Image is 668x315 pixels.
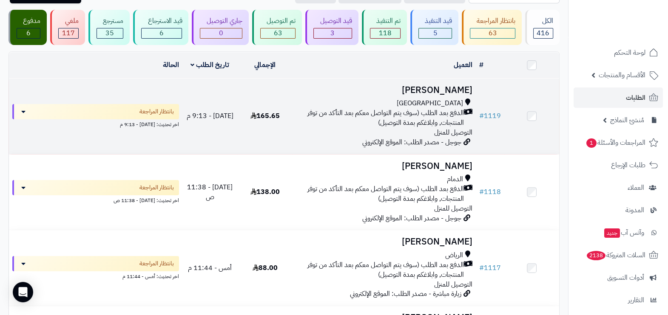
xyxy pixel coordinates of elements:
div: اخر تحديث: أمس - 11:44 م [12,271,179,280]
span: الرياض [445,250,463,260]
span: 63 [274,28,282,38]
span: 416 [537,28,549,38]
span: 88.00 [253,263,278,273]
a: الطلبات [574,87,663,108]
span: 35 [105,28,114,38]
a: قيد التوصيل 3 [304,10,360,45]
div: تم التنفيذ [370,16,401,26]
span: الأقسام والمنتجات [599,69,645,81]
div: اخر تحديث: [DATE] - 9:13 م [12,119,179,128]
span: التوصيل للمنزل [434,203,472,214]
span: بانتظار المراجعة [139,107,174,116]
a: لوحة التحكم [574,42,663,63]
span: وآتس آب [603,227,644,239]
span: [DATE] - 11:38 ص [187,182,233,202]
span: 5 [433,28,438,38]
span: الدفع بعد الطلب (سوف يتم التواصل معكم بعد التأكد من توفر المنتجات, وابلاغكم بمدة التوصيل) [296,260,464,280]
a: #1119 [479,111,501,121]
span: جديد [604,228,620,238]
span: التقارير [628,294,644,306]
div: 35 [97,28,123,38]
span: المراجعات والأسئلة [586,137,645,149]
span: بانتظار المراجعة [139,259,174,268]
span: بانتظار المراجعة [139,183,174,192]
a: المدونة [574,200,663,220]
span: طلبات الإرجاع [611,159,645,171]
span: أدوات التسويق [607,272,644,284]
span: الدمام [447,174,463,184]
a: الكل416 [523,10,561,45]
a: أدوات التسويق [574,267,663,288]
div: ملغي [58,16,78,26]
a: مسترجع 35 [87,10,131,45]
a: وآتس آبجديد [574,222,663,243]
div: 63 [470,28,515,38]
h3: [PERSON_NAME] [296,85,472,95]
div: 3 [314,28,351,38]
span: أمس - 11:44 م [188,263,232,273]
div: 117 [59,28,78,38]
div: 6 [142,28,182,38]
div: بانتظار المراجعة [470,16,515,26]
span: التوصيل للمنزل [434,279,472,290]
a: بانتظار المراجعة 63 [460,10,523,45]
div: تم التوصيل [260,16,296,26]
a: جاري التوصيل 0 [190,10,250,45]
a: الإجمالي [254,60,276,70]
div: الكل [533,16,553,26]
span: الطلبات [626,92,645,104]
span: جوجل - مصدر الطلب: الموقع الإلكتروني [362,213,461,223]
span: 2138 [587,251,605,260]
a: تم التنفيذ 118 [360,10,409,45]
div: 5 [419,28,452,38]
div: قيد التنفيذ [418,16,452,26]
a: العميل [454,60,472,70]
span: [DATE] - 9:13 م [187,111,233,121]
div: مدفوع [17,16,40,26]
div: 6 [17,28,40,38]
span: 117 [62,28,75,38]
span: جوجل - مصدر الطلب: الموقع الإلكتروني [362,137,461,147]
div: اخر تحديث: [DATE] - 11:38 ص [12,195,179,204]
a: العملاء [574,177,663,198]
span: العملاء [628,182,644,194]
a: قيد التنفيذ 5 [409,10,460,45]
span: 63 [488,28,497,38]
div: مسترجع [97,16,123,26]
span: 6 [26,28,31,38]
a: طلبات الإرجاع [574,155,663,175]
h3: [PERSON_NAME] [296,161,472,171]
span: الدفع بعد الطلب (سوف يتم التواصل معكم بعد التأكد من توفر المنتجات, وابلاغكم بمدة التوصيل) [296,184,464,204]
a: السلات المتروكة2138 [574,245,663,265]
a: تاريخ الطلب [190,60,229,70]
div: 63 [261,28,295,38]
span: 0 [219,28,223,38]
a: # [479,60,483,70]
span: المدونة [625,204,644,216]
span: [GEOGRAPHIC_DATA] [397,98,463,108]
h3: [PERSON_NAME] [296,237,472,247]
a: الحالة [163,60,179,70]
div: Open Intercom Messenger [13,282,33,302]
div: 118 [370,28,400,38]
span: زيارة مباشرة - مصدر الطلب: الموقع الإلكتروني [350,289,461,299]
span: 6 [159,28,164,38]
span: # [479,111,484,121]
div: قيد الاسترجاع [141,16,182,26]
a: ملغي 117 [48,10,86,45]
span: السلات المتروكة [586,249,645,261]
div: قيد التوصيل [313,16,352,26]
span: مُنشئ النماذج [610,114,644,126]
span: # [479,263,484,273]
span: # [479,187,484,197]
div: جاري التوصيل [200,16,242,26]
span: 1 [586,138,597,148]
a: #1117 [479,263,501,273]
span: 138.00 [250,187,280,197]
a: قيد الاسترجاع 6 [131,10,190,45]
span: 118 [379,28,392,38]
a: تم التوصيل 63 [250,10,304,45]
a: المراجعات والأسئلة1 [574,132,663,153]
span: 3 [330,28,335,38]
span: الدفع بعد الطلب (سوف يتم التواصل معكم بعد التأكد من توفر المنتجات, وابلاغكم بمدة التوصيل) [296,108,464,128]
